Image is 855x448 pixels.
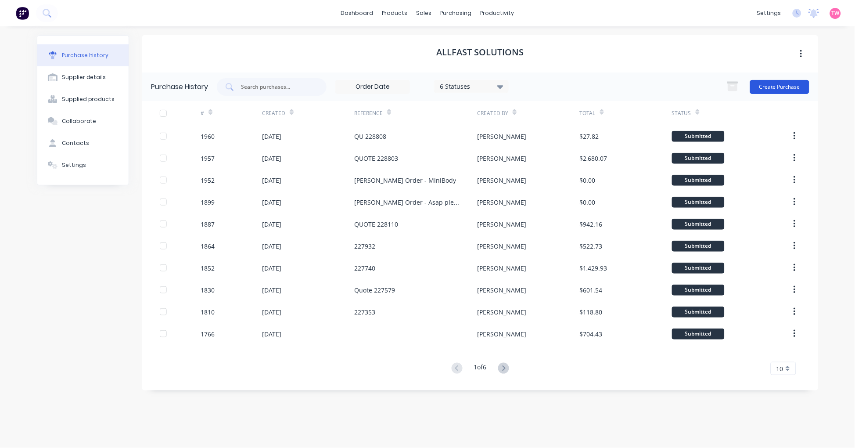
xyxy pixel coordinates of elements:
div: Purchase history [62,51,109,59]
div: Submitted [672,285,725,296]
div: [DATE] [262,329,281,339]
div: Total [580,109,596,117]
div: Quote 227579 [354,285,395,295]
div: [PERSON_NAME] [477,132,526,141]
button: Supplier details [37,66,129,88]
div: 1960 [201,132,215,141]
div: productivity [476,7,519,20]
div: Submitted [672,131,725,142]
div: 227932 [354,242,375,251]
div: $1,429.93 [580,264,607,273]
div: [DATE] [262,264,281,273]
div: [PERSON_NAME] [477,285,526,295]
div: Submitted [672,219,725,230]
div: QUOTE 228110 [354,220,398,229]
div: 1957 [201,154,215,163]
div: Supplied products [62,95,115,103]
div: [PERSON_NAME] [477,329,526,339]
button: Contacts [37,132,129,154]
button: Settings [37,154,129,176]
div: Supplier details [62,73,106,81]
div: 227740 [354,264,375,273]
button: Collaborate [37,110,129,132]
div: Collaborate [62,117,97,125]
div: [DATE] [262,242,281,251]
div: [DATE] [262,307,281,317]
div: # [201,109,204,117]
div: $601.54 [580,285,603,295]
div: [PERSON_NAME] [477,307,526,317]
div: Submitted [672,263,725,274]
div: [PERSON_NAME] [477,220,526,229]
div: Purchase History [151,82,208,92]
div: [PERSON_NAME] [477,154,526,163]
div: [DATE] [262,176,281,185]
button: Create Purchase [750,80,809,94]
div: Settings [62,161,86,169]
div: 227353 [354,307,375,317]
div: 1864 [201,242,215,251]
div: settings [753,7,786,20]
div: Submitted [672,175,725,186]
div: [DATE] [262,132,281,141]
span: 10 [776,364,783,373]
div: Submitted [672,197,725,208]
div: Contacts [62,139,89,147]
div: $2,680.07 [580,154,607,163]
div: sales [412,7,436,20]
div: [PERSON_NAME] [477,242,526,251]
div: [PERSON_NAME] [477,176,526,185]
div: Submitted [672,307,725,318]
div: 6 Statuses [440,82,503,91]
div: Status [672,109,691,117]
div: 1766 [201,329,215,339]
div: [PERSON_NAME] Order - MiniBody [354,176,456,185]
div: [DATE] [262,198,281,207]
div: 1899 [201,198,215,207]
div: 1810 [201,307,215,317]
div: 1 of 6 [474,362,487,375]
a: dashboard [337,7,378,20]
div: [DATE] [262,220,281,229]
div: 1830 [201,285,215,295]
div: $118.80 [580,307,603,317]
div: 1952 [201,176,215,185]
input: Search purchases... [240,83,313,91]
div: [PERSON_NAME] [477,264,526,273]
div: Submitted [672,241,725,252]
div: Submitted [672,153,725,164]
div: $0.00 [580,176,596,185]
input: Order Date [336,80,410,94]
div: products [378,7,412,20]
div: Created [262,109,285,117]
span: TW [832,9,840,17]
img: Factory [16,7,29,20]
div: $0.00 [580,198,596,207]
div: [DATE] [262,285,281,295]
div: Created By [477,109,508,117]
div: QU 228808 [354,132,386,141]
div: [PERSON_NAME] Order - Asap please [354,198,460,207]
div: $522.73 [580,242,603,251]
div: [DATE] [262,154,281,163]
div: purchasing [436,7,476,20]
div: Submitted [672,329,725,340]
button: Purchase history [37,44,129,66]
h1: Allfast Solutions [437,47,524,58]
div: Reference [354,109,383,117]
div: 1887 [201,220,215,229]
div: $704.43 [580,329,603,339]
div: 1852 [201,264,215,273]
button: Supplied products [37,88,129,110]
div: [PERSON_NAME] [477,198,526,207]
div: $942.16 [580,220,603,229]
div: QUOTE 228803 [354,154,398,163]
div: $27.82 [580,132,599,141]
